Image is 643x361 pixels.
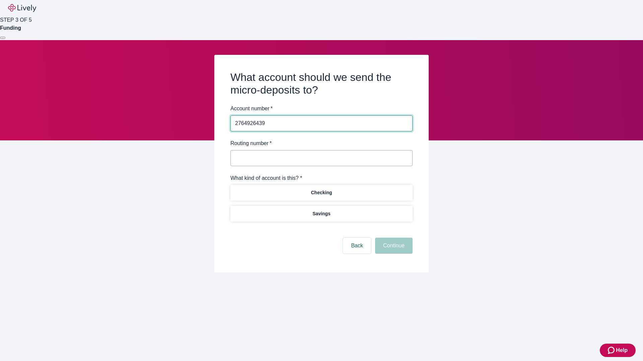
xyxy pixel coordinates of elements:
[8,4,36,12] img: Lively
[343,238,371,254] button: Back
[230,185,413,201] button: Checking
[608,346,616,354] svg: Zendesk support icon
[311,189,332,196] p: Checking
[230,139,272,147] label: Routing number
[312,210,331,217] p: Savings
[600,344,636,357] button: Zendesk support iconHelp
[230,105,273,113] label: Account number
[616,346,628,354] span: Help
[230,206,413,222] button: Savings
[230,174,302,182] label: What kind of account is this? *
[230,71,413,97] h2: What account should we send the micro-deposits to?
